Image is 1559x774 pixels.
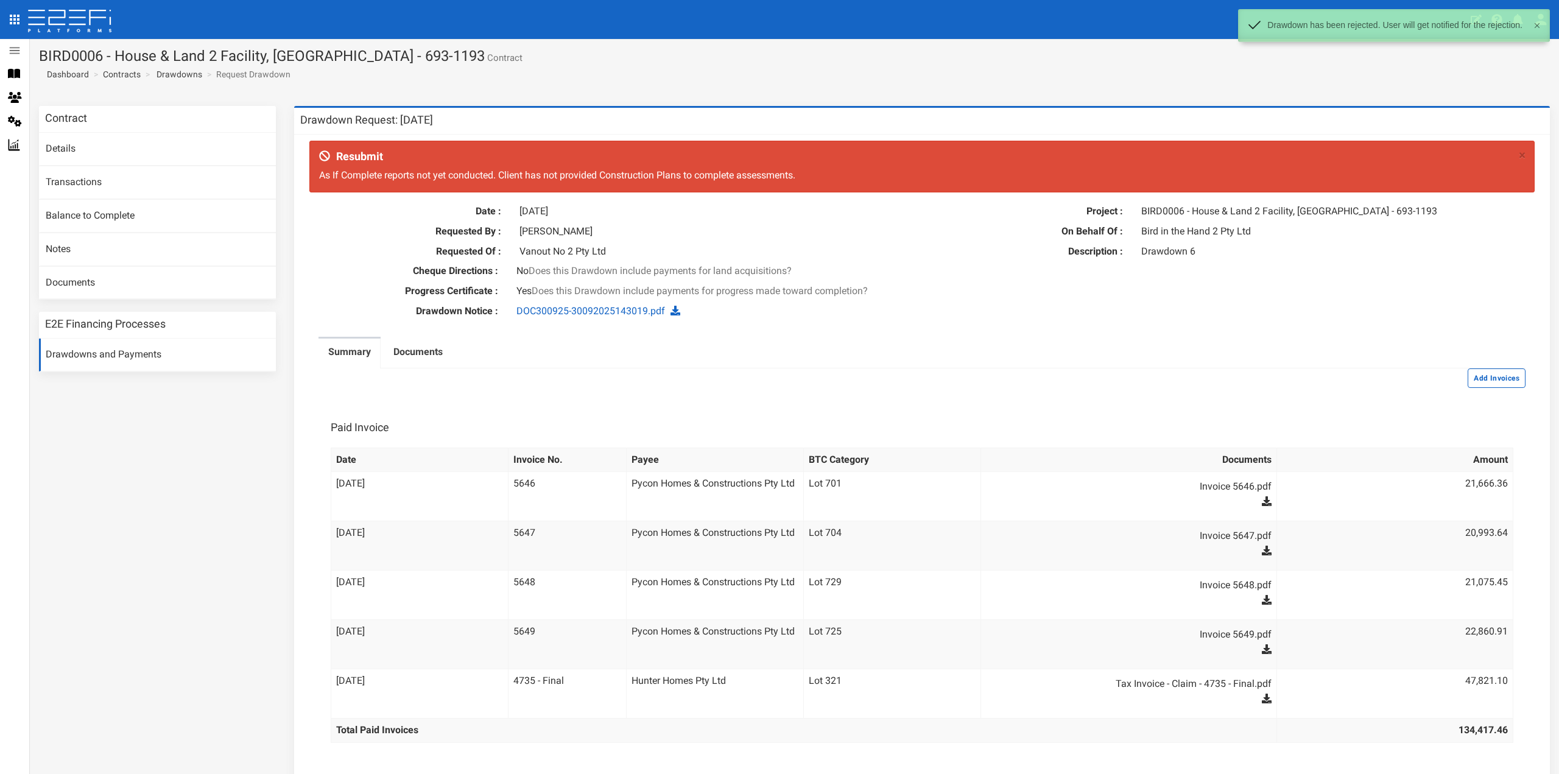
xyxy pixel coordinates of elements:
a: Documents [39,267,276,300]
label: On Behalf Of : [931,225,1132,239]
div: [PERSON_NAME] [510,225,913,239]
label: Progress Certificate : [300,284,507,298]
span: Does this Drawdown include payments for progress made toward completion? [532,285,868,297]
label: Drawdown Notice : [300,304,507,318]
th: Payee [626,448,803,472]
td: 5646 [508,472,626,521]
td: 4735 - Final [508,669,626,719]
td: 5649 [508,620,626,669]
h1: BIRD0006 - House & Land 2 Facility, [GEOGRAPHIC_DATA] - 693-1193 [39,48,1550,64]
a: Tax Invoice - Claim - 4735 - Final.pdf [998,674,1271,694]
td: [DATE] [331,620,508,669]
p: Drawdown has been rejected. User will get notified for the rejection. [1267,20,1522,30]
th: Date [331,448,508,472]
td: Pycon Homes & Constructions Pty Ltd [626,521,803,571]
div: No [507,264,1337,278]
th: BTC Category [804,448,981,472]
label: Date : [309,205,510,219]
div: Drawdown 6 [1132,245,1535,259]
td: [DATE] [331,521,508,571]
h3: E2E Financing Processes [45,318,166,329]
td: [DATE] [331,669,508,719]
small: Contract [485,54,523,63]
th: Invoice No. [508,448,626,472]
div: BIRD0006 - House & Land 2 Facility, [GEOGRAPHIC_DATA] - 693-1193 [1132,205,1535,219]
td: 21,666.36 [1276,472,1513,521]
th: Amount [1276,448,1513,472]
a: Contracts [103,68,141,80]
h3: Paid Invoice [331,422,389,433]
a: Add Invoices [1468,371,1526,383]
td: Lot 729 [804,571,981,620]
label: Summary [328,345,371,359]
div: Yes [507,284,1337,298]
a: Summary [318,339,381,369]
div: [DATE] [510,205,913,219]
div: As If Complete reports not yet conducted. Client has not provided Construction Plans to complete ... [309,141,1535,192]
a: Invoice 5647.pdf [998,526,1271,546]
td: Hunter Homes Pty Ltd [626,669,803,719]
td: [DATE] [331,472,508,521]
label: Requested Of : [309,245,510,259]
a: Invoice 5649.pdf [998,625,1271,644]
td: 22,860.91 [1276,620,1513,669]
h4: Resubmit [319,150,1513,163]
label: Documents [393,345,443,359]
td: Lot 704 [804,521,981,571]
td: Pycon Homes & Constructions Pty Ltd [626,472,803,521]
td: Pycon Homes & Constructions Pty Ltd [626,571,803,620]
td: 5647 [508,521,626,571]
a: Notes [39,233,276,266]
a: Drawdowns and Payments [39,339,276,371]
span: Does this Drawdown include payments for land acquisitions? [529,265,792,276]
th: Total Paid Invoices [331,719,1276,743]
a: Invoice 5648.pdf [998,575,1271,595]
label: Description : [931,245,1132,259]
td: [DATE] [331,571,508,620]
a: Drawdowns [157,68,202,80]
label: Cheque Directions : [300,264,507,278]
td: 5648 [508,571,626,620]
a: Details [39,133,276,166]
th: Documents [981,448,1276,472]
td: Lot 321 [804,669,981,719]
a: Documents [384,339,452,369]
td: 20,993.64 [1276,521,1513,571]
div: Bird in the Hand 2 Pty Ltd [1132,225,1535,239]
label: Requested By : [309,225,510,239]
li: Request Drawdown [204,68,290,80]
td: 21,075.45 [1276,571,1513,620]
h3: Drawdown Request: [DATE] [300,114,433,125]
label: Project : [931,205,1132,219]
span: Dashboard [42,69,89,79]
h3: Contract [45,113,87,124]
th: 134,417.46 [1276,719,1513,743]
a: Invoice 5646.pdf [998,477,1271,496]
td: Lot 725 [804,620,981,669]
td: Pycon Homes & Constructions Pty Ltd [626,620,803,669]
div: Vanout No 2 Pty Ltd [510,245,913,259]
a: Transactions [39,166,276,199]
a: Balance to Complete [39,200,276,233]
button: × [1519,149,1526,162]
a: Dashboard [42,68,89,80]
a: DOC300925-30092025143019.pdf [516,305,665,317]
td: Lot 701 [804,472,981,521]
td: 47,821.10 [1276,669,1513,719]
button: Add Invoices [1468,368,1526,388]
